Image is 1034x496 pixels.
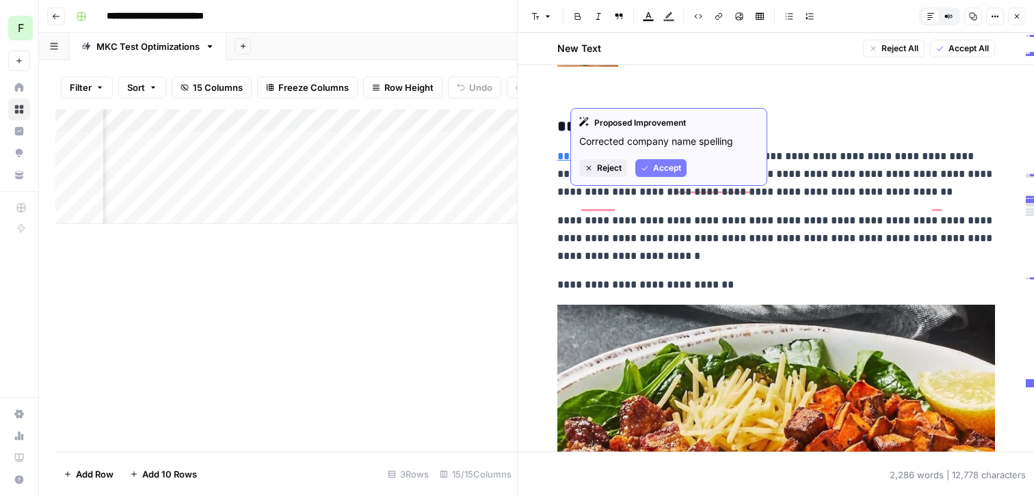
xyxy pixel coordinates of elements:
button: Filter [61,77,113,98]
a: Settings [8,403,30,425]
a: Home [8,77,30,98]
span: Row Height [384,81,434,94]
span: Sort [127,81,145,94]
a: Insights [8,120,30,142]
button: Accept [635,159,687,177]
a: Your Data [8,164,30,186]
button: Freeze Columns [257,77,358,98]
button: Workspace: Flywheel Demo [8,11,30,45]
p: Corrected company name spelling [579,135,758,148]
button: Undo [448,77,501,98]
a: Browse [8,98,30,120]
button: Reject All [863,40,925,57]
button: Add 10 Rows [122,463,205,485]
button: 15 Columns [172,77,252,98]
button: Row Height [363,77,442,98]
span: Filter [70,81,92,94]
button: Sort [118,77,166,98]
a: Usage [8,425,30,447]
button: Help + Support [8,469,30,491]
div: 2,286 words | 12,778 characters [890,468,1026,482]
a: MKC Test Optimizations [70,33,226,60]
span: Add Row [76,467,114,481]
span: Reject [597,162,622,174]
span: Add 10 Rows [142,467,197,481]
span: Accept All [949,42,989,55]
button: Reject [579,159,627,177]
span: Freeze Columns [278,81,349,94]
span: F [18,20,24,36]
span: 15 Columns [193,81,243,94]
div: Proposed Improvement [579,117,758,129]
a: Opportunities [8,142,30,164]
h2: New Text [557,42,601,55]
div: 3 Rows [382,463,434,485]
span: Reject All [881,42,918,55]
button: Accept All [930,40,995,57]
span: Undo [469,81,492,94]
button: Add Row [55,463,122,485]
div: MKC Test Optimizations [96,40,200,53]
a: Learning Hub [8,447,30,469]
div: 15/15 Columns [434,463,517,485]
span: Accept [653,162,681,174]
